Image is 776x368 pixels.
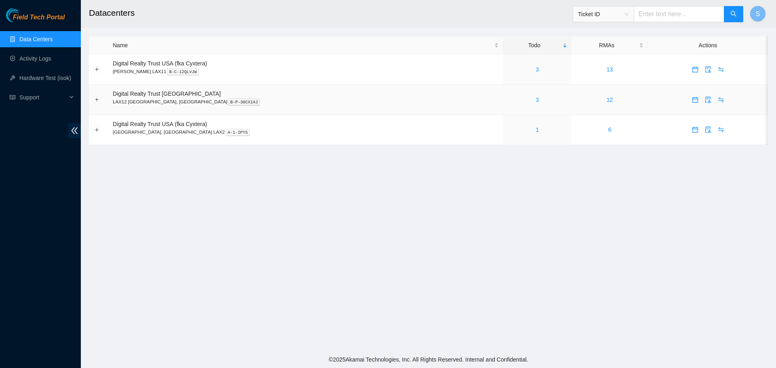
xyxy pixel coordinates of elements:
[228,99,260,106] kbd: B-P-30CX14J
[608,126,612,133] a: 6
[10,95,15,100] span: read
[113,128,499,136] p: [GEOGRAPHIC_DATA], [GEOGRAPHIC_DATA] LAX2
[715,93,727,106] button: swap
[536,66,539,73] a: 3
[715,126,727,133] a: swap
[689,93,702,106] button: calendar
[607,97,613,103] a: 12
[19,36,53,42] a: Data Centers
[536,97,539,103] a: 3
[689,97,701,103] span: calendar
[702,97,714,103] span: audit
[702,97,715,103] a: audit
[715,123,727,136] button: swap
[94,126,100,133] button: Expand row
[715,126,727,133] span: swap
[19,75,71,81] a: Hardware Test (isok)
[715,63,727,76] button: swap
[689,97,702,103] a: calendar
[702,63,715,76] button: audit
[702,123,715,136] button: audit
[689,126,701,133] span: calendar
[13,14,65,21] span: Field Tech Portal
[689,123,702,136] button: calendar
[702,93,715,106] button: audit
[715,66,727,73] a: swap
[226,129,250,136] kbd: A-1-IPYS
[113,90,221,97] span: Digital Realty Trust [GEOGRAPHIC_DATA]
[689,126,702,133] a: calendar
[702,66,714,73] span: audit
[689,66,702,73] a: calendar
[167,68,199,76] kbd: B-C-12QLVJW
[634,6,724,22] input: Enter text here...
[6,8,41,22] img: Akamai Technologies
[113,68,499,75] p: [PERSON_NAME] LAX11
[113,60,207,67] span: Digital Realty Trust USA (fka Cyxtera)
[94,97,100,103] button: Expand row
[689,63,702,76] button: calendar
[19,55,51,62] a: Activity Logs
[730,11,737,18] span: search
[715,97,727,103] a: swap
[702,66,715,73] a: audit
[750,6,766,22] button: S
[715,66,727,73] span: swap
[19,89,67,105] span: Support
[689,66,701,73] span: calendar
[648,36,768,55] th: Actions
[81,351,776,368] footer: © 2025 Akamai Technologies, Inc. All Rights Reserved. Internal and Confidential.
[756,9,760,19] span: S
[724,6,743,22] button: search
[702,126,714,133] span: audit
[94,66,100,73] button: Expand row
[113,98,499,105] p: LAX12 [GEOGRAPHIC_DATA], [GEOGRAPHIC_DATA]
[702,126,715,133] a: audit
[607,66,613,73] a: 13
[68,123,81,138] span: double-left
[536,126,539,133] a: 1
[113,121,207,127] span: Digital Realty Trust USA (fka Cyxtera)
[6,15,65,25] a: Akamai TechnologiesField Tech Portal
[715,97,727,103] span: swap
[578,8,629,20] span: Ticket ID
